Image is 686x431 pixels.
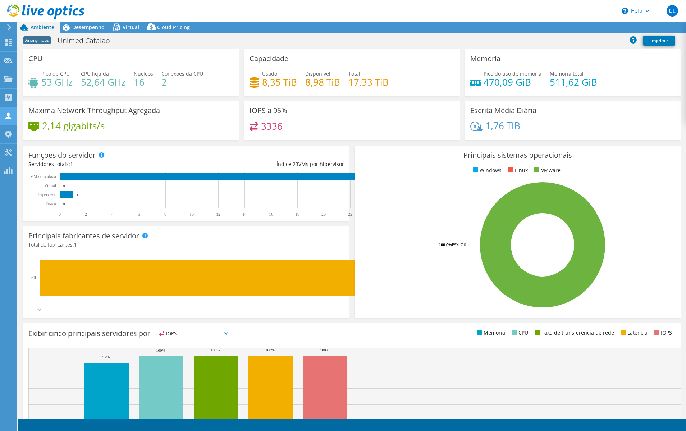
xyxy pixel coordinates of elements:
[262,70,277,77] span: Usado
[321,212,326,217] text: 20
[41,78,73,86] h4: 53 GHz
[23,36,51,44] span: Anonymous
[28,232,139,240] h3: Principais fabricantes de servidor
[42,122,105,130] h4: 2,14 gigabits/s
[510,329,528,337] li: CPU
[28,275,36,280] text: Dell
[81,78,125,86] h4: 52,64 GHz
[652,329,672,337] li: IOPS
[320,348,329,352] text: 100%
[30,174,56,179] text: VM convidada
[38,307,41,312] text: 0
[619,329,648,337] li: Latência
[70,161,73,167] span: 1
[157,329,231,338] span: IOPS
[164,212,166,217] text: 8
[348,212,352,217] text: 22
[123,24,139,31] span: Virtual
[134,70,153,77] span: Núcleos
[77,193,78,197] text: 1
[471,166,502,174] li: Windows
[28,151,96,159] h3: Funções do servidor
[348,78,389,86] h4: 17,33 TiB
[38,192,56,197] text: Hipervisor
[54,37,121,45] h1: Unimed Catalao
[216,212,220,217] text: 12
[293,161,298,167] span: 23
[485,122,520,130] h4: 1,76 TiB
[470,55,500,63] h3: Memória
[59,212,61,217] text: 0
[475,329,505,337] li: Memória
[28,55,43,63] h3: CPU
[262,78,297,86] h4: 8,35 TiB
[532,166,561,174] li: VMware
[348,70,360,77] span: Total
[295,212,299,217] text: 18
[41,70,70,77] span: Pico de CPU
[484,78,541,86] h4: 470,09 GiB
[161,70,203,77] span: Conexões da CPU
[643,36,675,46] a: Imprimir
[305,78,340,86] h4: 8,98 TiB
[484,70,541,77] span: Pico do uso de memória
[46,201,56,206] tspan: Físico
[63,184,65,188] text: 0
[667,5,678,17] span: CL
[161,78,203,86] h4: 2
[211,348,220,352] text: 100%
[134,78,153,86] h4: 16
[242,212,247,217] text: 14
[250,107,287,115] h3: IOPS a 95%
[439,242,452,247] tspan: 100.0%
[550,78,597,86] h4: 511,62 GiB
[452,242,466,247] tspan: ESXi 7.0
[102,355,110,359] text: 92%
[28,241,344,249] h4: Total de fabricantes:
[533,329,614,337] li: Taxa de transferência de rede
[622,8,628,14] svg: \n
[186,160,344,168] div: Índice: VMs por hipervisor
[470,107,536,115] h3: Escrita Média Diária
[72,24,105,31] span: Desempenho
[261,122,283,130] h4: 3336
[156,348,165,353] text: 100%
[157,24,190,31] span: Cloud Pricing
[31,24,54,31] span: Ambiente
[360,151,676,159] h3: Principais sistemas operacionais
[74,241,77,248] span: 1
[44,183,56,188] text: Virtual
[81,70,109,77] span: CPU líquida
[265,348,275,352] text: 100%
[138,212,140,217] text: 6
[28,160,186,168] div: Servidores totais:
[305,70,330,77] span: Disponível
[85,212,87,217] text: 2
[189,212,194,217] text: 10
[506,166,528,174] li: Linux
[550,70,584,77] span: Memória total
[269,212,273,217] text: 16
[250,55,288,63] h3: Capacidade
[28,107,160,115] h3: Maxima Network Throughput Agregada
[111,212,114,217] text: 4
[63,202,65,206] text: 0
